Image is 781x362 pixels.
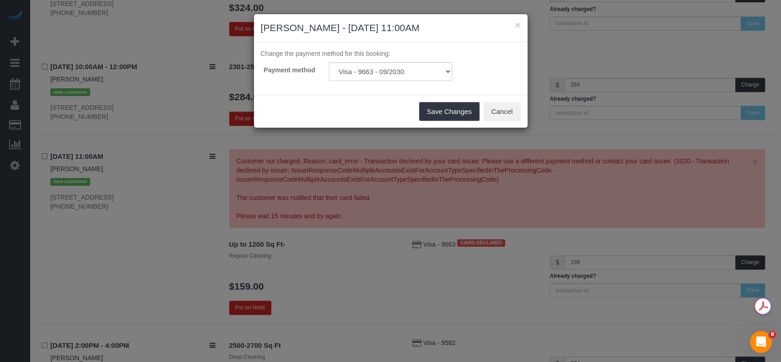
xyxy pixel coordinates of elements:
button: × [515,20,520,30]
span: 8 [769,331,776,338]
label: Payment method [254,62,323,75]
sui-modal: Sarah Ly - 10/13/2025 11:00AM [254,14,528,128]
h3: [PERSON_NAME] - [DATE] 11:00AM [261,21,521,35]
button: Save Changes [419,102,479,121]
iframe: Intercom live chat [750,331,772,353]
button: Cancel [484,102,521,121]
p: Change the payment method for this booking: [261,49,521,58]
